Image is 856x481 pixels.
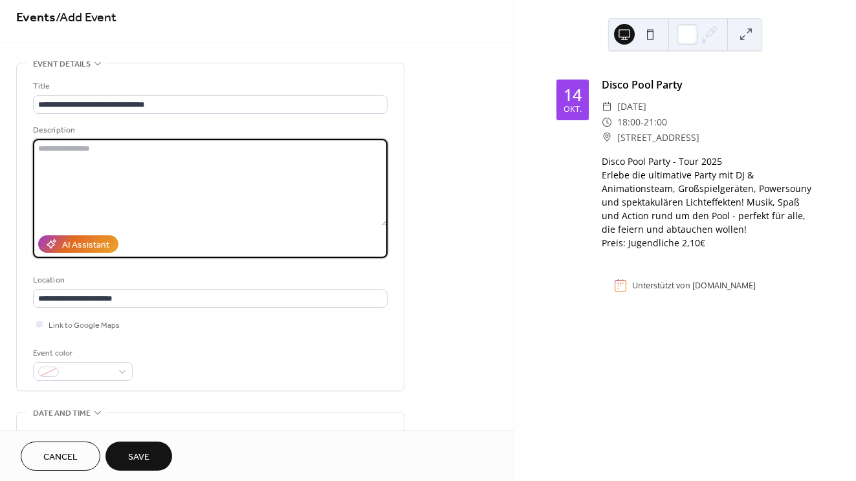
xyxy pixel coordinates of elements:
[692,280,756,291] a: [DOMAIN_NAME]
[644,114,667,130] span: 21:00
[602,77,814,92] div: Disco Pool Party
[49,319,120,332] span: Link to Google Maps
[217,429,253,442] div: End date
[617,130,699,145] span: [STREET_ADDRESS]
[564,87,582,103] div: 14
[564,105,582,114] div: Okt.
[641,114,644,130] span: -
[33,123,385,137] div: Description
[21,442,100,471] button: Cancel
[33,347,130,360] div: Event color
[33,407,91,420] span: Date and time
[33,58,91,71] span: Event details
[602,130,612,145] div: ​
[33,80,385,93] div: Title
[56,5,116,30] span: / Add Event
[617,99,646,114] span: [DATE]
[43,451,78,464] span: Cancel
[33,273,385,287] div: Location
[105,442,172,471] button: Save
[602,99,612,114] div: ​
[602,114,612,130] div: ​
[617,114,641,130] span: 18:00
[16,5,56,30] a: Events
[62,239,109,252] div: AI Assistant
[632,280,756,291] div: Unterstützt von
[33,429,73,442] div: Start date
[128,451,149,464] span: Save
[38,235,118,253] button: AI Assistant
[602,155,814,250] div: Disco Pool Party - Tour 2025 Erlebe die ultimative Party mit DJ & Animationsteam, Großspielgeräte...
